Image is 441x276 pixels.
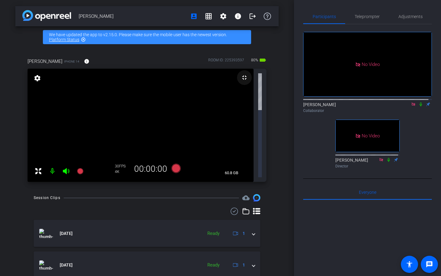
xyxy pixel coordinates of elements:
[335,157,400,169] div: [PERSON_NAME]
[28,58,62,65] span: [PERSON_NAME]
[115,164,130,169] div: 30
[208,57,244,66] div: ROOM ID: 225393597
[34,220,260,247] mat-expansion-panel-header: thumb-nail[DATE]Ready1
[249,13,256,20] mat-icon: logout
[204,262,223,269] div: Ready
[242,194,250,201] span: Destinations for your clips
[223,169,240,177] span: 60.8 GB
[33,75,42,82] mat-icon: settings
[303,102,432,113] div: [PERSON_NAME]
[398,14,423,19] span: Adjustments
[115,169,130,174] div: 4K
[234,13,242,20] mat-icon: info
[130,164,171,174] div: 00:00:00
[362,133,380,139] span: No Video
[259,56,266,64] mat-icon: battery_std
[204,230,223,237] div: Ready
[355,14,380,19] span: Teleprompter
[22,10,71,21] img: app-logo
[250,55,259,65] span: 80%
[406,261,413,268] mat-icon: accessibility
[359,190,376,194] span: Everyone
[81,37,86,42] mat-icon: highlight_off
[49,37,79,42] a: Platform Status
[426,261,433,268] mat-icon: message
[64,59,79,64] span: iPhone 14
[34,195,60,201] div: Session Clips
[313,14,336,19] span: Participants
[362,61,380,67] span: No Video
[253,194,260,201] img: Session clips
[84,59,89,64] mat-icon: info
[303,108,432,113] div: Collaborator
[43,30,251,44] div: We have updated the app to v2.15.0. Please make sure the mobile user has the newest version.
[119,164,126,168] span: FPS
[39,260,53,270] img: thumb-nail
[205,13,212,20] mat-icon: grid_on
[241,74,248,81] mat-icon: fullscreen_exit
[39,229,53,238] img: thumb-nail
[60,230,73,237] span: [DATE]
[60,262,73,268] span: [DATE]
[243,230,245,237] span: 1
[242,194,250,201] mat-icon: cloud_upload
[79,10,187,22] span: [PERSON_NAME]
[335,163,400,169] div: Director
[190,13,198,20] mat-icon: account_box
[243,262,245,268] span: 1
[220,13,227,20] mat-icon: settings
